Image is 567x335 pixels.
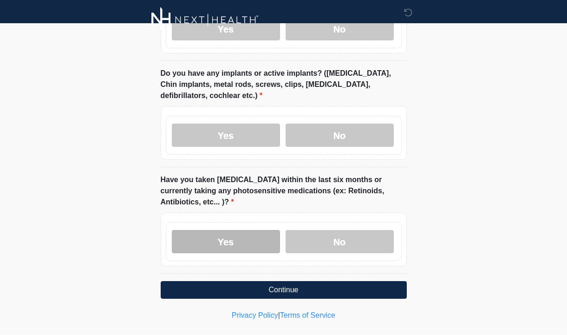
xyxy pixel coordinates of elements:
label: Yes [172,230,280,253]
label: Do you have any implants or active implants? ([MEDICAL_DATA], Chin implants, metal rods, screws, ... [161,68,407,101]
button: Continue [161,281,407,299]
label: No [286,230,394,253]
a: Terms of Service [280,311,335,319]
a: | [278,311,280,319]
a: Privacy Policy [232,311,278,319]
img: Next-Health Logo [151,7,259,33]
label: Have you taken [MEDICAL_DATA] within the last six months or currently taking any photosensitive m... [161,174,407,208]
label: Yes [172,124,280,147]
label: No [286,124,394,147]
